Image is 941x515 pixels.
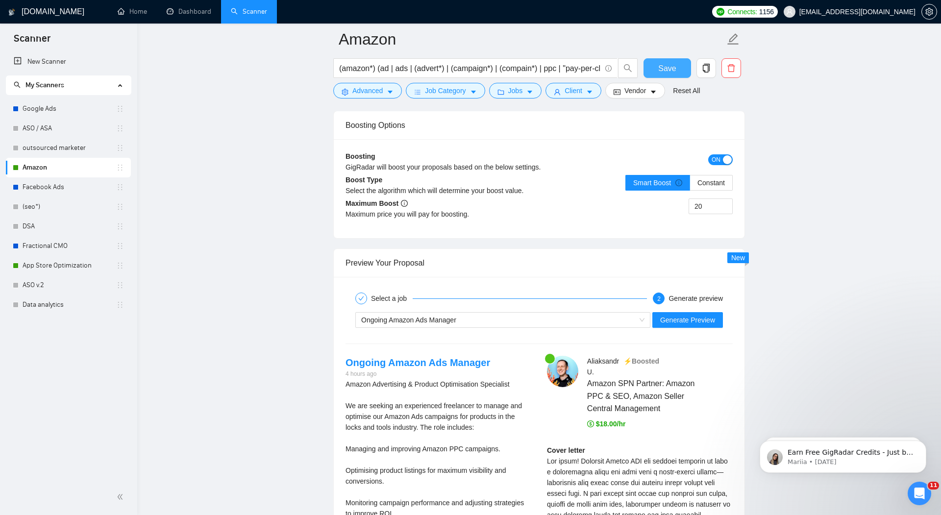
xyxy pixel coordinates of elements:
[23,275,116,295] a: ASO v.2
[727,33,740,46] span: edit
[358,295,364,301] span: check
[14,52,123,72] a: New Scanner
[696,58,716,78] button: copy
[722,64,741,73] span: delete
[6,52,131,72] li: New Scanner
[116,105,124,113] span: holder
[624,85,646,96] span: Vendor
[565,85,582,96] span: Client
[14,81,21,88] span: search
[633,179,682,187] span: Smart Boost
[623,357,659,365] span: ⚡️Boosted
[6,275,131,295] li: ASO v.2
[727,6,757,17] span: Connects:
[23,138,116,158] a: outsourced marketer
[6,158,131,177] li: Amazon
[339,62,601,74] input: Search Freelance Jobs...
[23,295,116,315] a: Data analytics
[786,8,793,15] span: user
[675,179,682,186] span: info-circle
[387,88,394,96] span: caret-down
[697,64,716,73] span: copy
[586,88,593,96] span: caret-down
[6,295,131,315] li: Data analytics
[167,7,211,16] a: dashboardDashboard
[346,369,490,379] div: 4 hours ago
[717,8,724,16] img: upwork-logo.png
[346,249,733,277] div: Preview Your Proposal
[23,99,116,119] a: Google Ads
[928,482,939,490] span: 11
[25,81,64,89] span: My Scanners
[346,357,490,368] a: Ongoing Amazon Ads Manager
[333,83,402,98] button: settingAdvancedcaret-down
[6,119,131,138] li: ASO / ASA
[118,7,147,16] a: homeHome
[731,254,745,262] span: New
[23,119,116,138] a: ASO / ASA
[6,99,131,119] li: Google Ads
[361,316,456,324] span: Ongoing Amazon Ads Manager
[116,222,124,230] span: holder
[6,31,58,52] span: Scanner
[697,179,725,187] span: Constant
[414,88,421,96] span: bars
[526,88,533,96] span: caret-down
[660,315,715,325] span: Generate Preview
[116,281,124,289] span: holder
[587,377,704,414] span: Amazon SPN Partner: Amazon PPC & SEO, Amazon Seller Central Management
[547,446,585,454] strong: Cover letter
[721,58,741,78] button: delete
[23,158,116,177] a: Amazon
[650,88,657,96] span: caret-down
[346,185,539,196] div: Select the algorithm which will determine your boost value.
[614,88,620,96] span: idcard
[116,262,124,270] span: holder
[6,236,131,256] li: Fractional CMO
[346,199,408,207] b: Maximum Boost
[371,293,413,304] div: Select a job
[339,27,725,51] input: Scanner name...
[922,8,937,16] span: setting
[116,301,124,309] span: holder
[545,83,601,98] button: userClientcaret-down
[669,293,723,304] div: Generate preview
[346,176,382,184] b: Boost Type
[618,58,638,78] button: search
[117,492,126,502] span: double-left
[23,197,116,217] a: (seo*)
[8,4,15,20] img: logo
[116,164,124,172] span: holder
[6,197,131,217] li: (seo*)
[6,256,131,275] li: App Store Optimization
[745,420,941,489] iframe: To enrich screen reader interactions, please activate Accessibility in Grammarly extension settings
[352,85,383,96] span: Advanced
[759,6,774,17] span: 1156
[587,420,626,428] span: $18.00/hr
[470,88,477,96] span: caret-down
[652,312,723,328] button: Generate Preview
[908,482,931,505] iframe: Intercom live chat
[342,88,348,96] span: setting
[497,88,504,96] span: folder
[116,183,124,191] span: holder
[116,203,124,211] span: holder
[921,8,937,16] a: setting
[116,242,124,250] span: holder
[231,7,267,16] a: searchScanner
[6,138,131,158] li: outsourced marketer
[346,162,636,172] div: GigRadar will boost your proposals based on the below settings.
[406,83,485,98] button: barsJob Categorycaret-down
[116,144,124,152] span: holder
[657,295,661,302] span: 2
[346,152,375,160] b: Boosting
[425,85,466,96] span: Job Category
[605,83,665,98] button: idcardVendorcaret-down
[605,65,612,72] span: info-circle
[23,236,116,256] a: Fractional CMO
[116,124,124,132] span: holder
